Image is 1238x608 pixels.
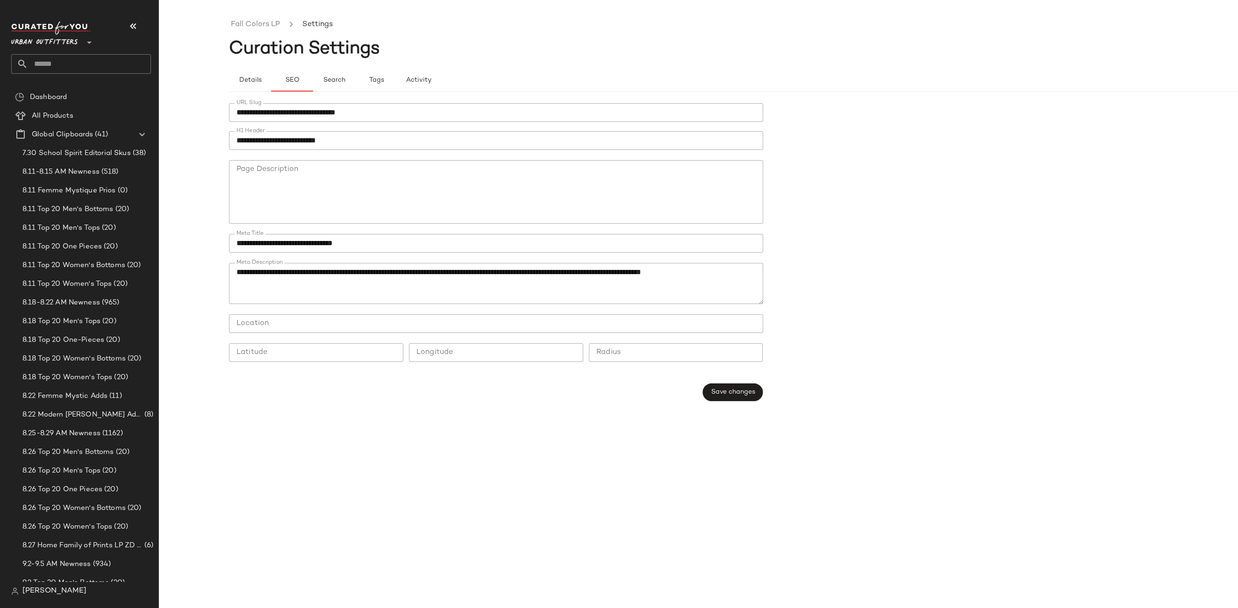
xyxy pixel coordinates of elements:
[93,129,108,140] span: (41)
[22,279,112,290] span: 8.11 Top 20 Women's Tops
[22,484,102,495] span: 8.26 Top 20 One Pieces
[100,297,120,308] span: (965)
[104,335,120,346] span: (20)
[22,559,91,570] span: 9.2-9.5 AM Newness
[116,185,128,196] span: (0)
[30,92,67,103] span: Dashboard
[131,148,146,159] span: (38)
[126,353,142,364] span: (20)
[285,77,299,84] span: SEO
[100,167,119,177] span: (518)
[100,428,123,439] span: (1162)
[22,428,100,439] span: 8.25-8.29 AM Newness
[114,447,130,458] span: (20)
[32,129,93,140] span: Global Clipboards
[102,484,118,495] span: (20)
[22,185,116,196] span: 8.11 Femme Mystique Prios
[102,241,118,252] span: (20)
[22,223,100,233] span: 8.11 Top 20 Men's Tops
[15,92,24,102] img: svg%3e
[11,587,19,595] img: svg%3e
[22,148,131,159] span: 7.30 School Spirit Editorial Skus
[100,316,116,327] span: (20)
[22,167,100,177] span: 8.11-8.15 AM Newness
[22,297,100,308] span: 8.18-8.22 AM Newness
[112,279,128,290] span: (20)
[112,522,128,532] span: (20)
[22,391,107,402] span: 8.22 Femme Mystic Adds
[22,335,104,346] span: 8.18 Top 20 One-Pieces
[100,223,116,233] span: (20)
[22,522,112,532] span: 8.26 Top 20 Women's Tops
[22,316,100,327] span: 8.18 Top 20 Men's Tops
[143,410,153,420] span: (8)
[22,540,143,551] span: 8.27 Home Family of Prints LP ZD Adds
[114,204,129,215] span: (20)
[368,77,384,84] span: Tags
[11,32,78,49] span: Urban Outfitters
[323,77,345,84] span: Search
[32,111,73,121] span: All Products
[22,466,100,476] span: 8.26 Top 20 Men's Tops
[22,503,126,514] span: 8.26 Top 20 Women's Bottoms
[107,391,122,402] span: (11)
[100,466,116,476] span: (20)
[710,389,755,396] span: Save changes
[22,372,112,383] span: 8.18 Top 20 Women's Tops
[405,77,431,84] span: Activity
[125,260,141,271] span: (20)
[143,540,153,551] span: (6)
[91,559,111,570] span: (934)
[22,353,126,364] span: 8.18 Top 20 Women's Bottoms
[229,40,380,58] span: Curation Settings
[109,578,125,588] span: (20)
[22,241,102,252] span: 8.11 Top 20 One Pieces
[231,19,280,31] a: Fall Colors LP
[112,372,128,383] span: (20)
[126,503,142,514] span: (20)
[22,578,109,588] span: 9.2 Top 20 Men's Bottoms
[22,447,114,458] span: 8.26 Top 20 Men's Bottoms
[702,383,763,401] button: Save changes
[22,410,143,420] span: 8.22 Modern [PERSON_NAME] Adds
[11,21,91,35] img: cfy_white_logo.C9jOOHJF.svg
[22,260,125,271] span: 8.11 Top 20 Women's Bottoms
[238,77,261,84] span: Details
[22,204,114,215] span: 8.11 Top 20 Men's Bottoms
[22,586,86,597] span: [PERSON_NAME]
[301,19,335,31] li: Settings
